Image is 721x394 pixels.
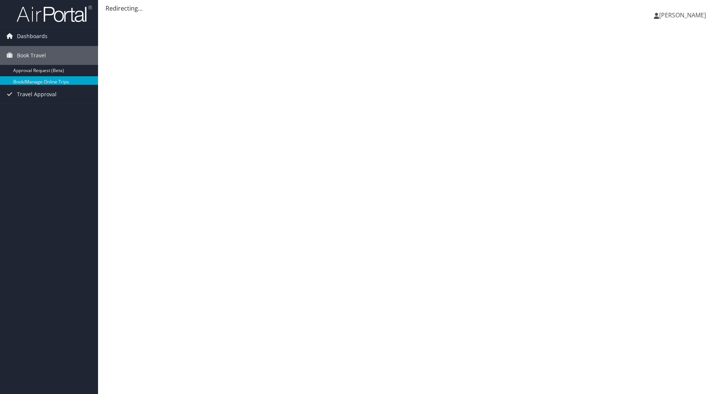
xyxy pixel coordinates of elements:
[659,11,706,19] span: [PERSON_NAME]
[17,85,57,104] span: Travel Approval
[17,5,92,23] img: airportal-logo.png
[17,46,46,65] span: Book Travel
[17,27,48,46] span: Dashboards
[654,4,713,26] a: [PERSON_NAME]
[106,4,713,13] div: Redirecting...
